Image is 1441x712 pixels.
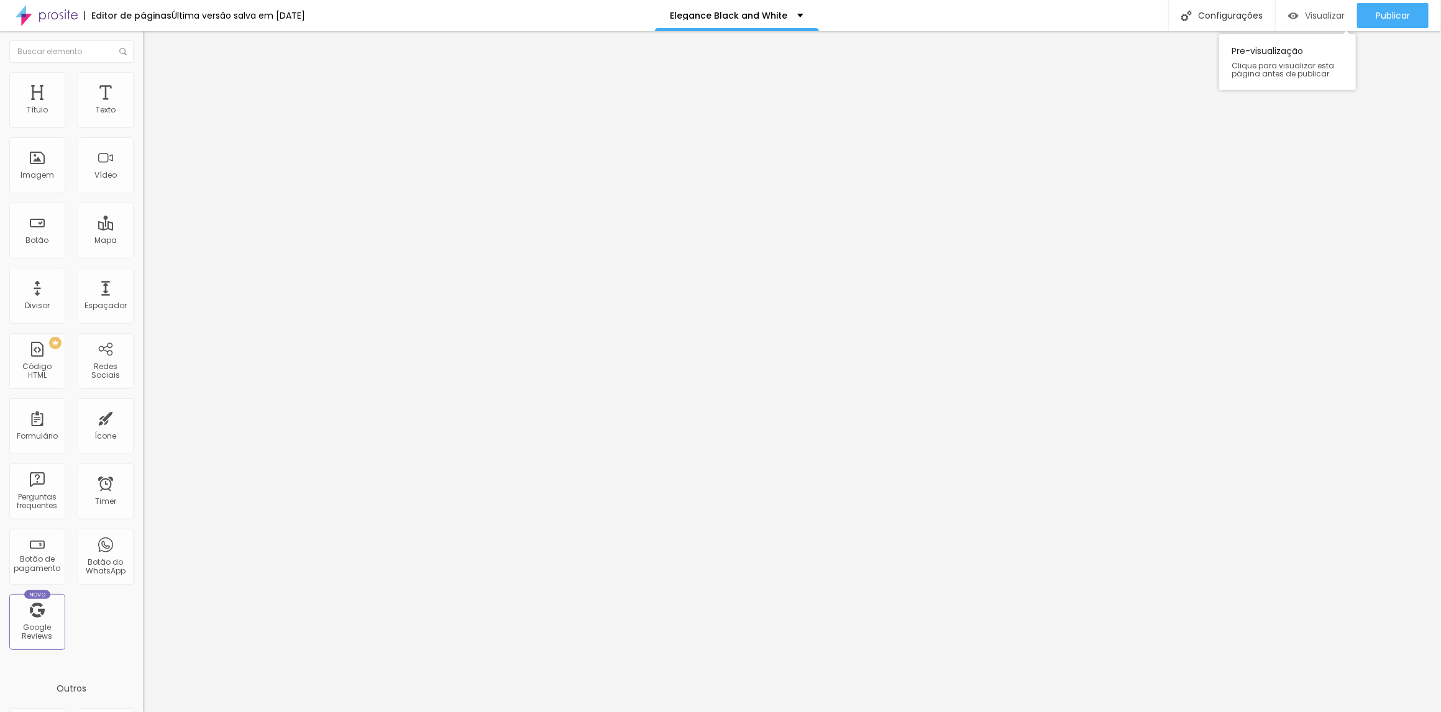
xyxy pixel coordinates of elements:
[119,48,127,55] img: Icone
[1276,3,1357,28] button: Visualizar
[12,555,62,573] div: Botão de pagamento
[81,558,130,576] div: Botão do WhatsApp
[172,11,305,20] div: Última versão salva em [DATE]
[95,497,116,506] div: Timer
[27,106,48,114] div: Título
[1219,34,1356,90] div: Pre-visualização
[143,31,1441,712] iframe: Editor
[670,11,788,20] p: Elegance Black and White
[1357,3,1429,28] button: Publicar
[12,493,62,511] div: Perguntas frequentes
[81,362,130,380] div: Redes Sociais
[1232,62,1343,78] span: Clique para visualizar esta página antes de publicar.
[95,432,117,440] div: Ícone
[9,40,134,63] input: Buscar elemento
[26,236,49,245] div: Botão
[94,236,117,245] div: Mapa
[12,623,62,641] div: Google Reviews
[12,362,62,380] div: Código HTML
[24,590,51,599] div: Novo
[85,301,127,310] div: Espaçador
[25,301,50,310] div: Divisor
[1288,11,1299,21] img: view-1.svg
[96,106,116,114] div: Texto
[21,171,54,180] div: Imagem
[1181,11,1192,21] img: Icone
[1305,11,1345,21] span: Visualizar
[1376,11,1410,21] span: Publicar
[84,11,172,20] div: Editor de páginas
[94,171,117,180] div: Vídeo
[17,432,58,440] div: Formulário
